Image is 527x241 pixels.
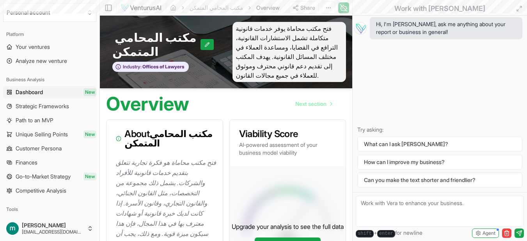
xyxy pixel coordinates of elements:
[3,55,96,67] a: Analyze new venture
[16,43,50,51] span: Your ventures
[3,100,96,112] a: Strategic Frameworks
[357,155,522,170] button: How can I improve my business?
[3,184,96,197] a: Competitive Analysis
[123,64,142,70] span: Industry:
[16,145,62,152] span: Customer Persona
[3,73,96,86] div: Business Analysis
[232,222,344,231] p: Upgrade your analysis to see the full data
[142,64,185,70] span: Offices of Lawyers
[3,170,96,183] a: Go-to-Market StrategyNew
[3,203,96,216] div: Tools
[356,229,422,237] span: + for newline
[357,173,522,187] button: Can you make the text shorter and friendlier?
[3,219,96,238] button: [PERSON_NAME][EMAIL_ADDRESS][DOMAIN_NAME]
[3,142,96,155] a: Customer Persona
[3,128,96,141] a: Unique Selling PointsNew
[22,222,84,229] span: [PERSON_NAME]
[6,222,19,235] img: ACg8ocK9LAJYE997ER-9agat7adluxgghwuW530EnvvagSEx9VmAXA=s96-c
[289,96,338,112] nav: pagination
[3,86,96,98] a: DashboardNew
[3,28,96,41] div: Platform
[483,230,495,236] span: Agent
[377,230,395,237] kbd: enter
[16,102,69,110] span: Strategic Frameworks
[357,137,522,152] button: What can I ask [PERSON_NAME]?
[376,20,516,36] span: Hi, I'm [PERSON_NAME], ask me anything about your report or business in general!
[16,88,43,96] span: Dashboard
[16,130,68,138] span: Unique Selling Points
[22,229,84,235] span: [EMAIL_ADDRESS][DOMAIN_NAME]
[112,62,189,72] button: Industry:Offices of Lawyers
[83,130,96,138] span: New
[3,41,96,53] a: Your ventures
[239,129,337,139] h3: Viability Score
[16,173,71,180] span: Go-to-Market Strategy
[3,216,96,228] a: Pitch deck
[356,230,374,237] kbd: shift
[357,126,522,134] p: Try asking:
[232,22,346,82] span: فتح مكتب محاماة يوفر خدمات قانونية متكاملة تشمل الاستشارات القانونية، الترافع في القضايا، ومساعدة...
[3,114,96,127] a: Path to an MVP
[16,159,37,166] span: Finances
[354,22,367,34] img: Vera
[83,173,96,180] span: New
[3,156,96,169] a: Finances
[106,95,189,113] h1: Overview
[116,129,213,148] h3: About مكتب المحامي المتمكن
[289,96,338,112] a: Go to next page
[16,116,53,124] span: Path to an MVP
[112,30,201,59] span: مكتب المحامي المتمكن
[239,141,337,157] p: AI-powered assessment of your business model viability
[83,88,96,96] span: New
[16,187,66,195] span: Competitive Analysis
[295,100,326,108] span: Next section
[472,229,499,238] button: Agent
[16,57,67,65] span: Analyze new venture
